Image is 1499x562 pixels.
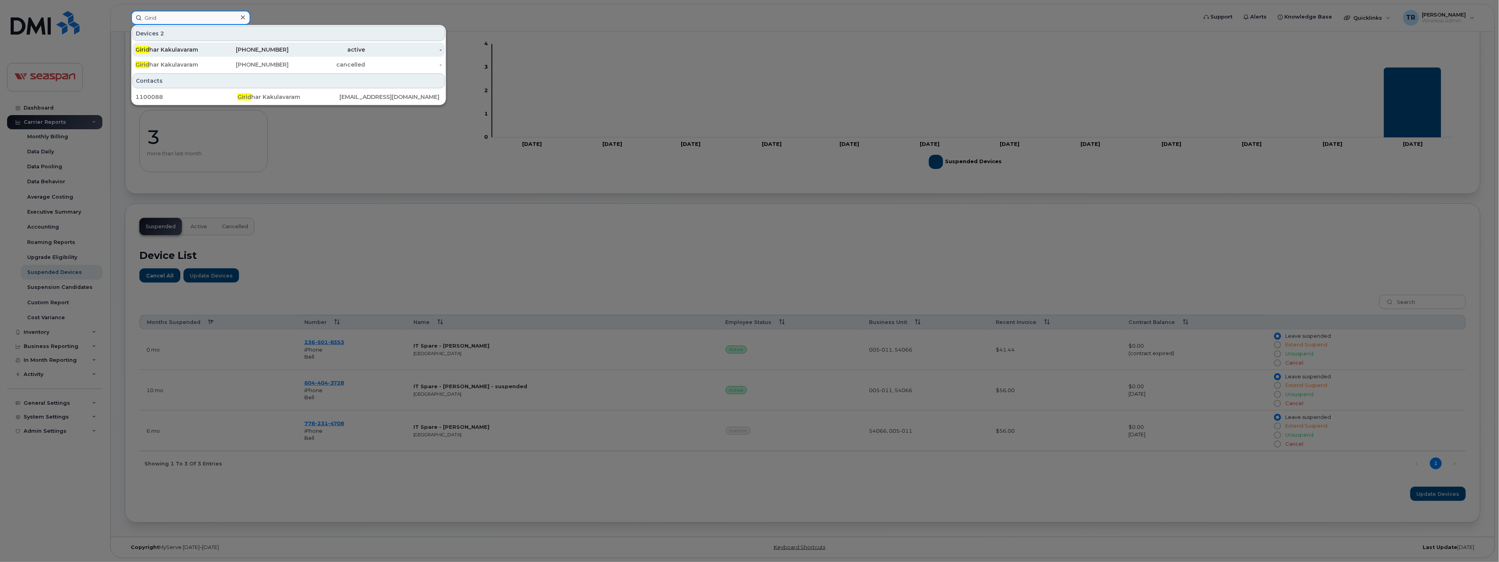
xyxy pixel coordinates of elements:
[289,61,365,69] div: cancelled
[365,61,442,69] div: -
[132,58,445,72] a: Giridhar Kakulavaram[PHONE_NUMBER]cancelled-
[135,61,212,69] div: har Kakulavaram
[135,61,149,68] span: Girid
[237,93,251,100] span: Girid
[160,30,164,37] span: 2
[132,73,445,88] div: Contacts
[132,90,445,104] a: 1100088Giridhar Kakulavaram[EMAIL_ADDRESS][DOMAIN_NAME]
[135,46,212,54] div: har Kakulavaram
[212,61,289,69] div: [PHONE_NUMBER]
[131,11,250,25] input: Find something...
[135,46,149,53] span: Girid
[237,93,339,101] div: har Kakulavaram
[212,46,289,54] div: [PHONE_NUMBER]
[132,26,445,41] div: Devices
[135,93,237,101] div: 1100088
[289,46,365,54] div: active
[340,93,442,101] div: [EMAIL_ADDRESS][DOMAIN_NAME]
[365,46,442,54] div: -
[132,43,445,57] a: Giridhar Kakulavaram[PHONE_NUMBER]active-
